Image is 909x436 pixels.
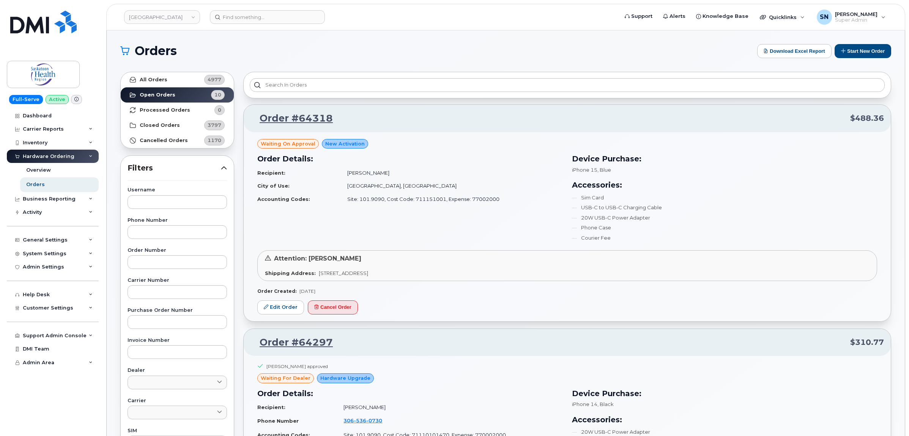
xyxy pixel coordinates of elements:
li: 20W USB-C Power Adapter [572,428,877,436]
label: Carrier Number [128,278,227,283]
span: 4977 [208,76,221,83]
iframe: Messenger Launcher [876,403,903,430]
a: 3065360730 [343,417,391,423]
a: Edit Order [257,300,304,314]
h3: Device Purchase: [572,388,877,399]
span: waiting for dealer [261,374,310,382]
button: Download Excel Report [757,44,832,58]
div: [PERSON_NAME] approved [266,363,328,370]
strong: Shipping Address: [265,270,316,276]
a: Processed Orders0 [121,103,234,118]
h3: Order Details: [257,153,563,164]
strong: Cancelled Orders [140,137,188,144]
label: SIM [128,428,227,433]
span: $310.77 [850,337,884,348]
strong: Closed Orders [140,122,180,128]
span: 10 [214,91,221,98]
label: Dealer [128,368,227,373]
span: , Blue [597,167,611,173]
span: iPhone 15 [572,167,597,173]
span: Attention: [PERSON_NAME] [274,255,361,262]
h3: Order Details: [257,388,563,399]
strong: Processed Orders [140,107,190,113]
strong: Recipient: [257,170,285,176]
h3: Accessories: [572,179,877,191]
li: 20W USB-C Power Adapter [572,214,877,221]
a: Cancelled Orders1170 [121,133,234,148]
h3: Accessories: [572,414,877,425]
label: Invoice Number [128,338,227,343]
td: [PERSON_NAME] [337,401,562,414]
li: Courier Fee [572,234,877,242]
span: 536 [354,417,366,423]
li: Sim Card [572,194,877,201]
span: 3797 [208,122,221,129]
strong: All Orders [140,77,167,83]
strong: Recipient: [257,404,285,410]
a: Order #64318 [250,112,333,125]
label: Purchase Order Number [128,308,227,313]
span: Orders [135,45,177,57]
td: Site: 101.9090, Cost Code: 711151001, Expense: 77002000 [340,193,562,206]
strong: Order Created: [257,288,296,294]
span: New Activation [325,140,365,147]
li: Phone Case [572,224,877,231]
strong: Phone Number [257,418,299,424]
button: Start New Order [835,44,891,58]
span: 1170 [208,137,221,144]
td: [GEOGRAPHIC_DATA], [GEOGRAPHIC_DATA] [340,179,562,193]
input: Search in orders [250,78,885,92]
button: Cancel Order [308,300,358,314]
a: Order #64297 [250,336,333,349]
td: [PERSON_NAME] [340,166,562,180]
li: USB-C to USB-C Charging Cable [572,204,877,211]
span: iPhone 14 [572,401,597,407]
span: $488.36 [850,113,884,124]
label: Carrier [128,398,227,403]
label: Username [128,188,227,193]
span: , Black [597,401,614,407]
label: Phone Number [128,218,227,223]
strong: Accounting Codes: [257,196,310,202]
label: Order Number [128,248,227,253]
span: [STREET_ADDRESS] [319,270,368,276]
a: Closed Orders3797 [121,118,234,133]
strong: Open Orders [140,92,175,98]
span: 306 [343,417,382,423]
span: 0730 [366,417,382,423]
span: 0 [218,106,221,114]
span: [DATE] [299,288,315,294]
a: Open Orders10 [121,87,234,103]
span: Waiting On Approval [261,140,315,147]
span: Hardware Upgrade [320,374,370,382]
h3: Device Purchase: [572,153,877,164]
a: All Orders4977 [121,72,234,87]
span: Filters [128,163,221,174]
strong: City of Use: [257,183,290,189]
